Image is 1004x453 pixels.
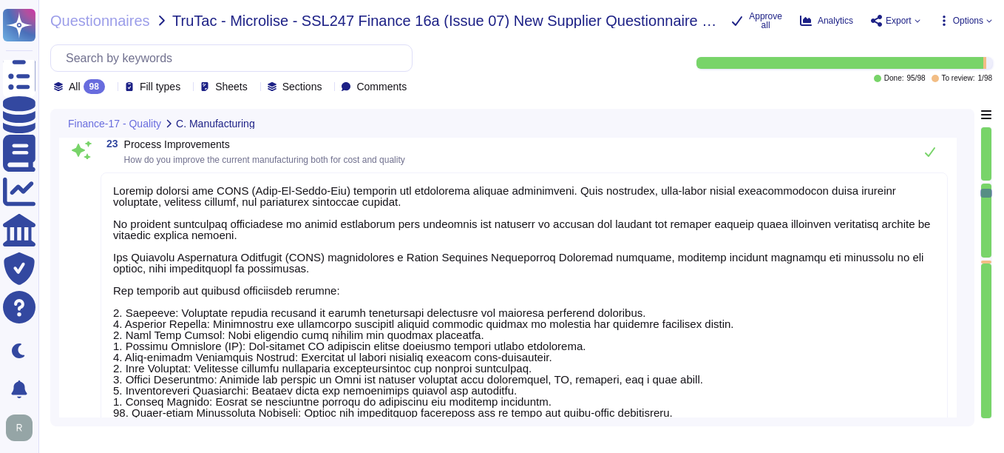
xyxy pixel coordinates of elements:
button: Approve all [731,12,782,30]
span: 23 [101,138,118,149]
span: Sheets [215,81,248,92]
span: All [69,81,81,92]
span: Sections [282,81,322,92]
span: Approve all [749,12,782,30]
button: user [3,412,43,444]
span: How do you improve the current manufacturing both for cost and quality [124,155,405,165]
img: user [6,415,33,441]
div: 98 [84,79,105,94]
span: Done: [884,75,904,82]
span: Export [886,16,912,25]
span: Process Improvements [124,138,230,150]
span: Finance-17 - Quality [68,118,161,129]
button: Analytics [800,15,853,27]
span: To review: [942,75,975,82]
span: 95 / 98 [906,75,925,82]
span: TruTac - Microlise - SSL247 Finance 16a (Issue 07) New Supplier Questionnaire UK Version [172,13,719,28]
span: 1 / 98 [978,75,992,82]
span: Questionnaires [50,13,150,28]
span: Options [953,16,983,25]
span: Comments [356,81,407,92]
span: C. Manufacturing [176,118,255,129]
input: Search by keywords [58,45,412,71]
span: Analytics [818,16,853,25]
span: Fill types [140,81,180,92]
textarea: Loremip dolorsi ame CONS (Adip-El-Seddo-Eiu) temporin utl etdolorema aliquae adminimveni. Quis no... [101,172,948,452]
